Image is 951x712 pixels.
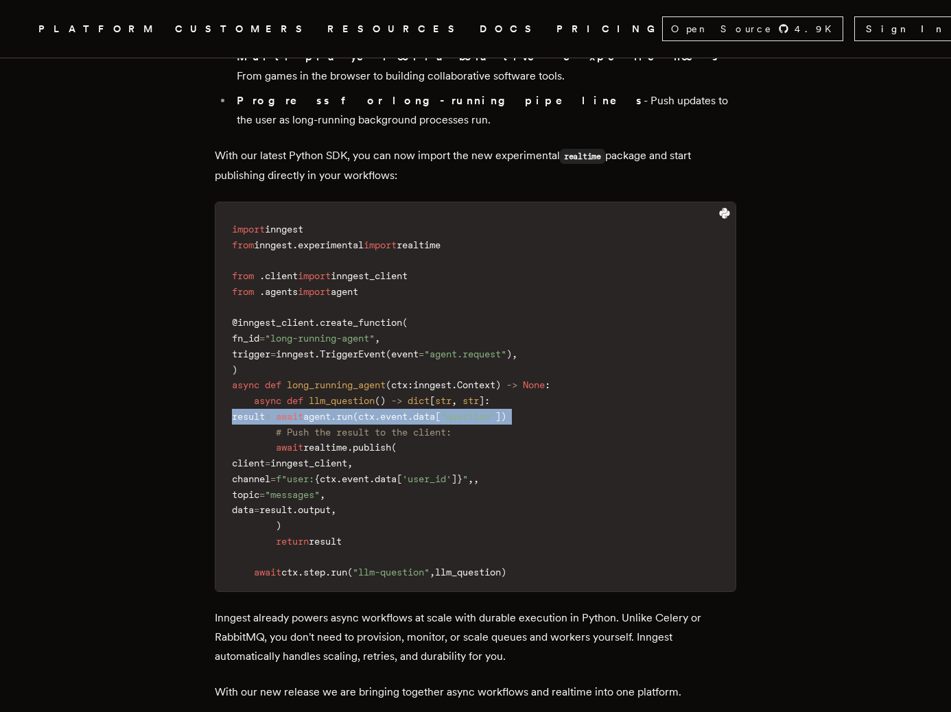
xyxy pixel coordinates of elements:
span: fn_id [232,333,259,344]
span: > [397,395,402,406]
span: dict [408,395,430,406]
span: ) [232,364,237,375]
span: : [545,379,550,390]
span: result [232,411,265,422]
span: . [314,317,320,328]
span: step [303,567,325,578]
span: ( [402,317,408,328]
span: TriggerEvent [320,348,386,359]
span: . [259,286,265,297]
span: ( [353,411,358,422]
span: agents [265,286,298,297]
span: data [413,411,435,422]
span: topic [232,489,259,500]
span: . [314,348,320,359]
code: realtime [560,149,605,164]
span: import [298,286,331,297]
span: inngest_client [331,270,408,281]
span: inngest [413,379,451,390]
span: ) [380,395,386,406]
span: 4.9 K [795,22,840,36]
span: client [265,270,298,281]
span: . [292,504,298,515]
span: event [342,473,369,484]
span: from [232,270,254,281]
span: ( [386,348,391,359]
span: : [408,379,413,390]
span: , [331,504,336,515]
button: RESOURCES [327,21,463,38]
span: ctx [320,473,336,484]
span: run [331,567,347,578]
span: ] [451,473,457,484]
button: PLATFORM [38,21,158,38]
span: data [232,504,254,515]
span: [ [430,395,435,406]
span: f"user: [276,473,314,484]
span: llm_question [309,395,375,406]
span: , [375,333,380,344]
span: async [232,379,259,390]
span: ctx [281,567,298,578]
span: str [435,395,451,406]
span: . [451,379,457,390]
span: ctx [358,411,375,422]
span: = [270,348,276,359]
span: { [314,473,320,484]
span: . [336,473,342,484]
span: "llm-question" [353,567,430,578]
span: agent [303,411,331,422]
span: ( [391,442,397,453]
span: def [265,379,281,390]
span: Context [457,379,495,390]
span: realtime [397,239,441,250]
span: = [259,489,265,500]
span: } [457,473,462,484]
span: . [369,473,375,484]
span: inngest [276,348,314,359]
span: result [309,536,342,547]
p: With our latest Python SDK, you can now import the new experimental package and start publishing ... [215,146,736,185]
span: inngest [254,239,292,250]
p: Inngest already powers async workflows at scale with durable execution in Python. Unlike Celery o... [215,608,736,666]
span: . [408,411,413,422]
li: - From games in the browser to building collaborative software tools. [233,47,736,86]
span: llm_question [435,567,501,578]
li: - Push updates to the user as long-running background processes run. [233,91,736,130]
span: await [254,567,281,578]
span: [ [435,411,441,422]
strong: Multi-player collaborative experiences [237,50,720,63]
span: ) [495,379,501,390]
a: CUSTOMERS [175,21,311,38]
span: ( [347,567,353,578]
span: . [325,567,331,578]
span: inngest [265,224,303,235]
span: data [375,473,397,484]
span: : [484,395,490,406]
span: , [451,395,457,406]
span: , [430,567,435,578]
span: [ [397,473,402,484]
span: = [265,458,270,468]
span: # Push the result to the client: [276,427,451,438]
span: realtime [303,442,347,453]
span: long_running_agent [287,379,386,390]
span: , [473,473,479,484]
span: = [254,504,259,515]
span: . [331,411,336,422]
span: . [259,270,265,281]
span: - [391,395,397,406]
span: str [462,395,479,406]
p: With our new release we are bringing together async workflows and realtime into one platform. [215,683,736,702]
span: . [375,411,380,422]
span: ) [276,520,281,531]
span: , [347,458,353,468]
span: event [380,411,408,422]
span: = [419,348,424,359]
span: def [287,395,303,406]
span: agent [331,286,358,297]
span: ctx [391,379,408,390]
span: "messages" [265,489,320,500]
span: import [364,239,397,250]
